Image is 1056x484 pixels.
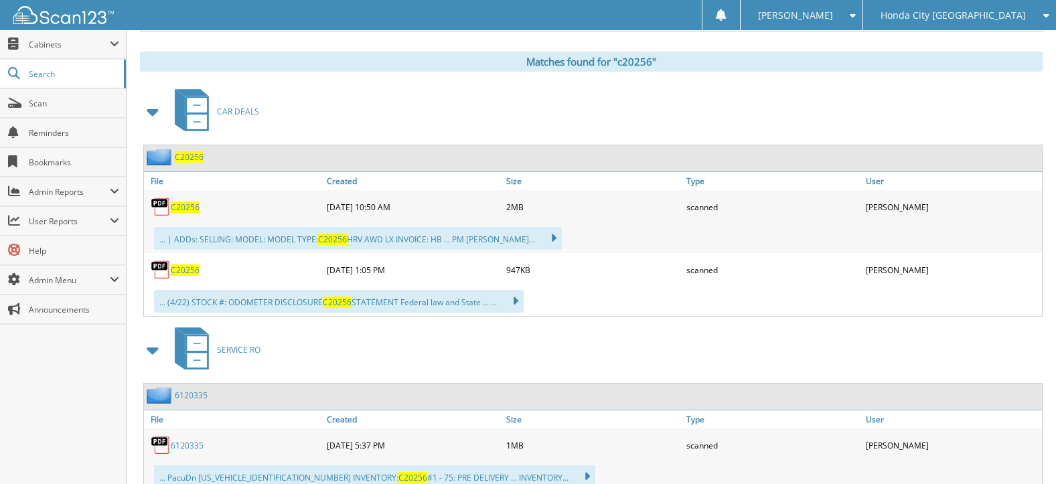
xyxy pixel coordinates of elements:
[862,193,1042,220] div: [PERSON_NAME]
[151,197,171,217] img: PDF.png
[862,410,1042,428] a: User
[140,52,1043,72] div: Matches found for "c20256"
[503,432,682,459] div: 1MB
[154,227,562,250] div: ... | ADDs: SELLING: MODEL: MODEL TYPE: HRV AWD LX INVOICE: HB ... PM [PERSON_NAME]...
[503,410,682,428] a: Size
[683,256,862,283] div: scanned
[175,390,208,401] a: 6120335
[217,106,259,117] span: CAR DEALS
[29,245,119,256] span: Help
[29,39,110,50] span: Cabinets
[147,149,175,165] img: folder2.png
[398,472,427,483] span: C20256
[503,172,682,190] a: Size
[881,11,1026,19] span: Honda City [GEOGRAPHIC_DATA]
[171,440,204,451] a: 6120335
[323,432,503,459] div: [DATE] 5:37 PM
[862,256,1042,283] div: [PERSON_NAME]
[29,98,119,109] span: Scan
[862,172,1042,190] a: User
[13,6,114,24] img: scan123-logo-white.svg
[323,193,503,220] div: [DATE] 10:50 AM
[323,256,503,283] div: [DATE] 1:05 PM
[29,68,117,80] span: Search
[323,172,503,190] a: Created
[144,410,323,428] a: File
[175,151,204,163] a: C20256
[503,256,682,283] div: 947KB
[171,201,200,213] a: C20256
[683,193,862,220] div: scanned
[503,193,682,220] div: 2MB
[29,157,119,168] span: Bookmarks
[151,435,171,455] img: PDF.png
[217,344,260,355] span: SERVICE RO
[167,323,260,376] a: SERVICE RO
[154,290,524,313] div: ... (4/22) STOCK #: ODOMETER DISCLOSURE STATEMENT Federal law and State ... ...
[29,274,110,286] span: Admin Menu
[862,432,1042,459] div: [PERSON_NAME]
[167,85,259,138] a: CAR DEALS
[758,11,833,19] span: [PERSON_NAME]
[29,127,119,139] span: Reminders
[323,297,352,308] span: C20256
[151,260,171,280] img: PDF.png
[683,432,862,459] div: scanned
[323,410,503,428] a: Created
[144,172,323,190] a: File
[147,387,175,404] img: folder2.png
[171,264,200,276] a: C20256
[683,410,862,428] a: Type
[29,216,110,227] span: User Reports
[29,304,119,315] span: Announcements
[318,234,347,245] span: C20256
[29,186,110,197] span: Admin Reports
[683,172,862,190] a: Type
